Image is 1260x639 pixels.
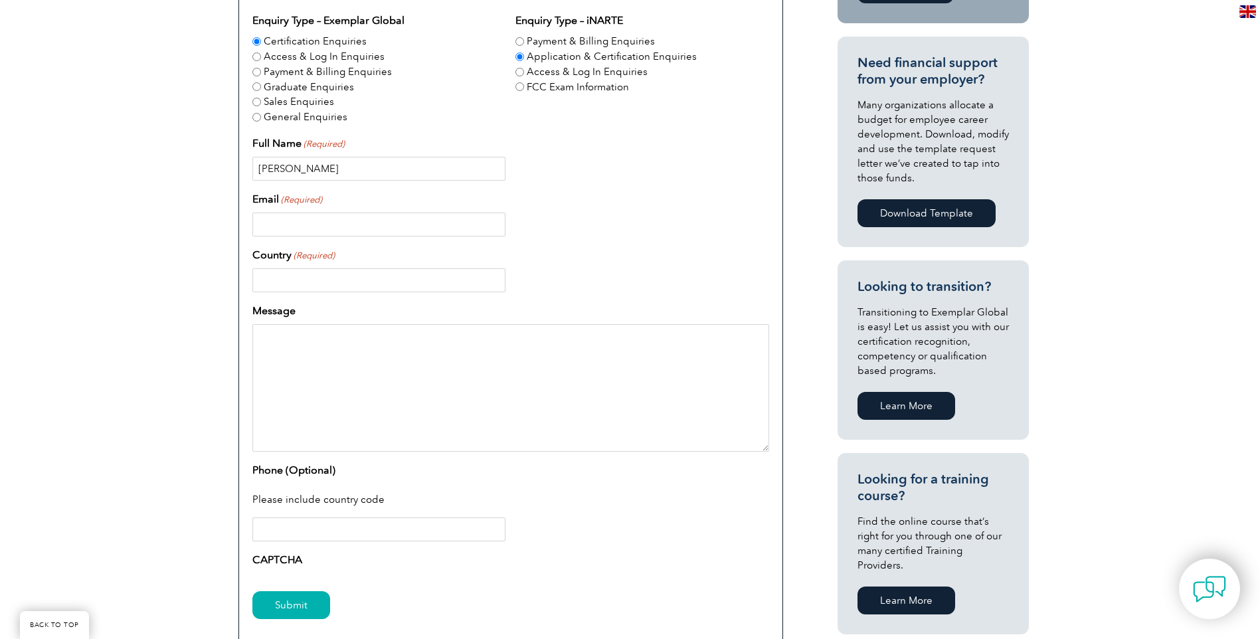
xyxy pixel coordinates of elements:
div: Please include country code [252,484,769,518]
a: Learn More [857,392,955,420]
label: Full Name [252,136,345,151]
a: BACK TO TOP [20,611,89,639]
span: (Required) [302,137,345,151]
input: Submit [252,591,330,619]
a: Download Template [857,199,996,227]
legend: Enquiry Type – Exemplar Global [252,13,405,29]
label: Phone (Optional) [252,462,335,478]
label: Country [252,247,335,263]
label: Sales Enquiries [264,94,334,110]
label: Payment & Billing Enquiries [264,64,392,80]
p: Transitioning to Exemplar Global is easy! Let us assist you with our certification recognition, c... [857,305,1009,378]
label: General Enquiries [264,110,347,125]
label: CAPTCHA [252,552,302,568]
img: contact-chat.png [1193,573,1226,606]
p: Find the online course that’s right for you through one of our many certified Training Providers. [857,514,1009,573]
label: Certification Enquiries [264,34,367,49]
label: Payment & Billing Enquiries [527,34,655,49]
label: Graduate Enquiries [264,80,354,95]
label: FCC Exam Information [527,80,629,95]
h3: Looking to transition? [857,278,1009,295]
label: Access & Log In Enquiries [264,49,385,64]
span: (Required) [292,249,335,262]
h3: Need financial support from your employer? [857,54,1009,88]
p: Many organizations allocate a budget for employee career development. Download, modify and use th... [857,98,1009,185]
label: Message [252,303,296,319]
legend: Enquiry Type – iNARTE [515,13,623,29]
label: Access & Log In Enquiries [527,64,648,80]
h3: Looking for a training course? [857,471,1009,504]
label: Email [252,191,322,207]
label: Application & Certification Enquiries [527,49,697,64]
a: Learn More [857,587,955,614]
img: en [1239,5,1256,18]
span: (Required) [280,193,322,207]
